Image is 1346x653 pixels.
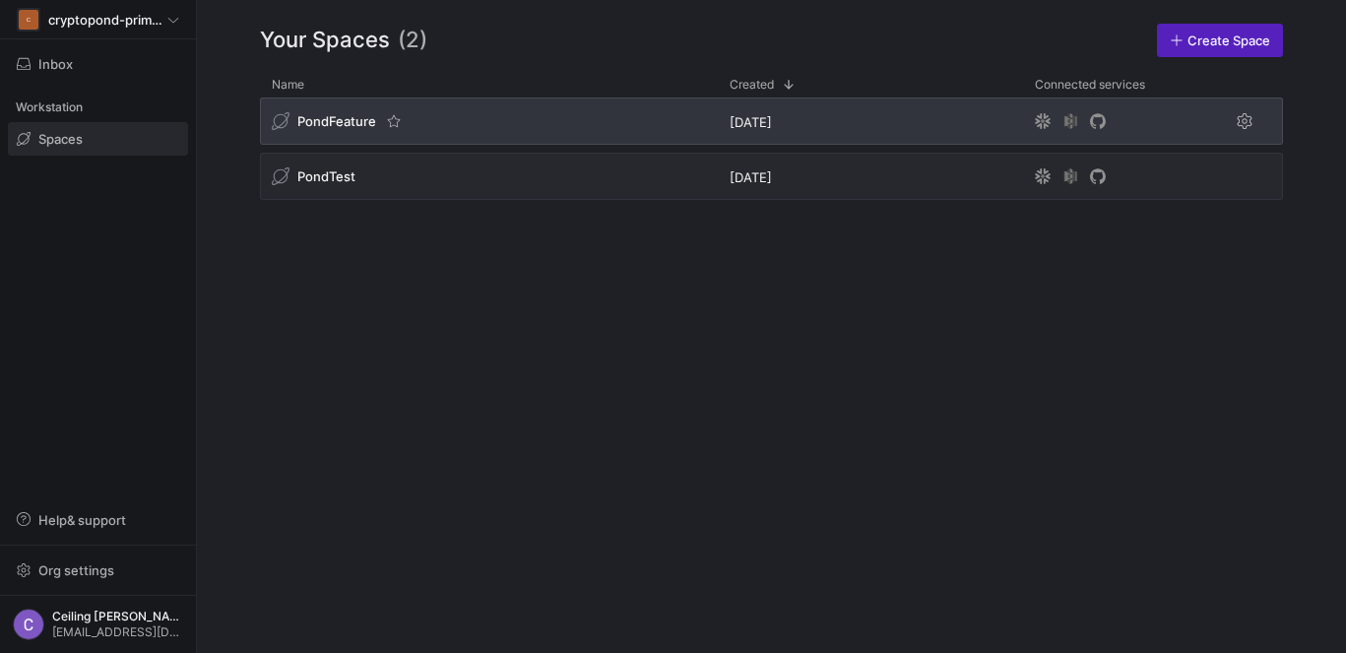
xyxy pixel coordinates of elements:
[8,47,188,81] button: Inbox
[19,10,38,30] div: C
[730,169,772,185] span: [DATE]
[297,113,376,129] span: PondFeature
[8,93,188,122] div: Workstation
[260,98,1283,153] div: Press SPACE to select this row.
[8,554,188,587] button: Org settings
[48,12,167,28] span: cryptopond-primary
[52,610,183,623] span: Ceiling [PERSON_NAME]
[8,564,188,580] a: Org settings
[38,512,126,528] span: Help & support
[260,153,1283,208] div: Press SPACE to select this row.
[730,114,772,130] span: [DATE]
[8,503,188,537] button: Help& support
[1187,33,1270,48] span: Create Space
[38,131,83,147] span: Spaces
[38,562,114,578] span: Org settings
[38,56,73,72] span: Inbox
[730,78,774,92] span: Created
[1157,24,1283,57] a: Create Space
[398,24,427,57] span: (2)
[297,168,355,184] span: PondTest
[13,609,44,640] img: https://lh3.googleusercontent.com/a/ACg8ocL5hHIcNgxjrjDvW2IB9Zc3OMw20Wvong8C6gpurw_crp9hOg=s96-c
[8,604,188,645] button: https://lh3.googleusercontent.com/a/ACg8ocL5hHIcNgxjrjDvW2IB9Zc3OMw20Wvong8C6gpurw_crp9hOg=s96-cC...
[260,24,390,57] span: Your Spaces
[52,625,183,639] span: [EMAIL_ADDRESS][DOMAIN_NAME]
[8,122,188,156] a: Spaces
[272,78,304,92] span: Name
[1035,78,1145,92] span: Connected services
